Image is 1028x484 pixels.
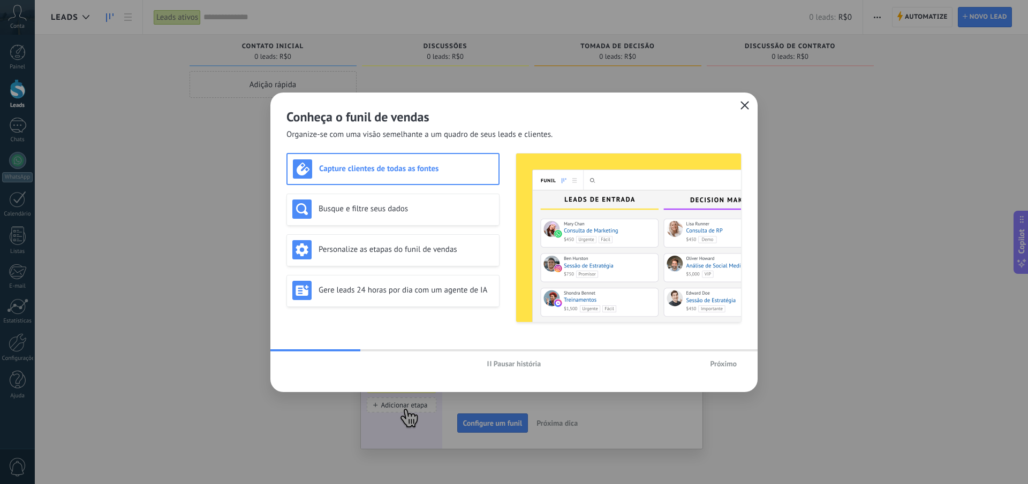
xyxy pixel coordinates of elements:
[319,244,494,255] h3: Personalize as etapas do funil de vendas
[705,356,742,372] button: Próximo
[286,129,553,140] span: Organize-se com uma visão semelhante a um quadro de seus leads e clientes.
[319,285,494,295] h3: Gere leads 24 horas por dia com um agente de IA
[710,360,737,367] span: Próximo
[482,356,546,372] button: Pausar história
[319,164,493,174] h3: Capture clientes de todas as fontes
[286,109,742,125] h2: Conheça o funil de vendas
[494,360,541,367] span: Pausar história
[319,204,494,214] h3: Busque e filtre seus dados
